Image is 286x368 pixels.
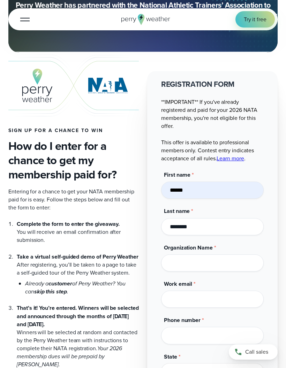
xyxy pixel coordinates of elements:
[48,279,72,287] strong: customer
[164,207,190,215] span: Last name
[25,279,126,296] em: Already a of Perry Weather? You can .
[164,171,190,179] span: First name
[161,98,264,162] p: **IMPORTANT** If you've already registered and paid for your 2026 NATA membership, you're not eli...
[164,353,177,361] span: State
[8,0,278,30] p: Perry Weather has partnered with the National Athletic Trainers’ Association to sponsor $50,000 i...
[164,244,213,252] span: Organization Name
[17,244,139,296] li: After registering, you’ll be taken to a page to take a self-guided tour of the Perry Weather system.
[17,220,139,244] li: You will receive an email confirmation after submission.
[8,187,139,212] p: Entering for a chance to get your NATA membership paid for is easy. Follow the steps below and fi...
[164,280,192,288] span: Work email
[34,287,67,296] strong: skip this step
[17,220,119,228] strong: Complete the form to enter the giveaway.
[17,253,138,261] strong: Take a virtual self-guided demo of Perry Weather
[229,344,278,360] a: Call sales
[235,11,275,28] a: Try it free
[217,154,244,162] a: Learn more
[17,304,139,328] strong: That’s it! You’re entered. Winners will be selected and announced through the months of [DATE] an...
[245,348,268,356] span: Call sales
[8,128,139,133] h4: Sign up for a chance to win
[161,79,234,90] strong: REGISTRATION FORM
[164,316,201,324] span: Phone number
[8,139,139,182] h3: How do I enter for a chance to get my membership paid for?
[244,15,266,23] span: Try it free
